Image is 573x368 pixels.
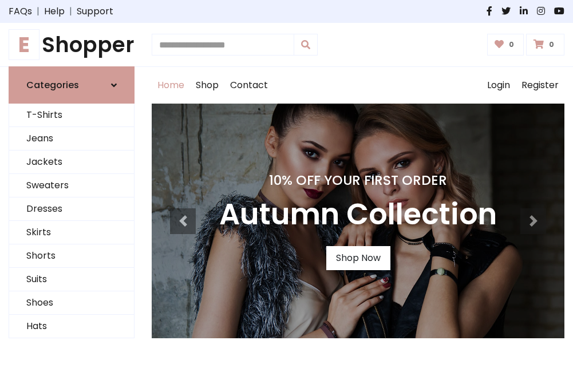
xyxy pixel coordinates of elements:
[9,244,134,268] a: Shorts
[9,127,134,151] a: Jeans
[326,246,390,270] a: Shop Now
[152,67,190,104] a: Home
[65,5,77,18] span: |
[546,39,557,50] span: 0
[26,80,79,90] h6: Categories
[9,291,134,315] a: Shoes
[9,151,134,174] a: Jackets
[9,5,32,18] a: FAQs
[9,174,134,197] a: Sweaters
[516,67,564,104] a: Register
[9,32,135,57] h1: Shopper
[9,104,134,127] a: T-Shirts
[44,5,65,18] a: Help
[219,197,497,232] h3: Autumn Collection
[9,66,135,104] a: Categories
[9,29,39,60] span: E
[9,221,134,244] a: Skirts
[9,315,134,338] a: Hats
[77,5,113,18] a: Support
[32,5,44,18] span: |
[506,39,517,50] span: 0
[526,34,564,56] a: 0
[190,67,224,104] a: Shop
[224,67,274,104] a: Contact
[9,268,134,291] a: Suits
[9,197,134,221] a: Dresses
[219,172,497,188] h4: 10% Off Your First Order
[481,67,516,104] a: Login
[9,32,135,57] a: EShopper
[487,34,524,56] a: 0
